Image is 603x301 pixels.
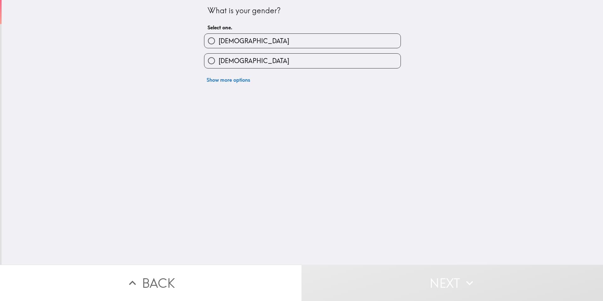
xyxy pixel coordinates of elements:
[301,265,603,301] button: Next
[204,54,401,68] button: [DEMOGRAPHIC_DATA]
[219,37,289,45] span: [DEMOGRAPHIC_DATA]
[208,5,397,16] div: What is your gender?
[208,24,397,31] h6: Select one.
[204,74,253,86] button: Show more options
[219,56,289,65] span: [DEMOGRAPHIC_DATA]
[204,34,401,48] button: [DEMOGRAPHIC_DATA]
